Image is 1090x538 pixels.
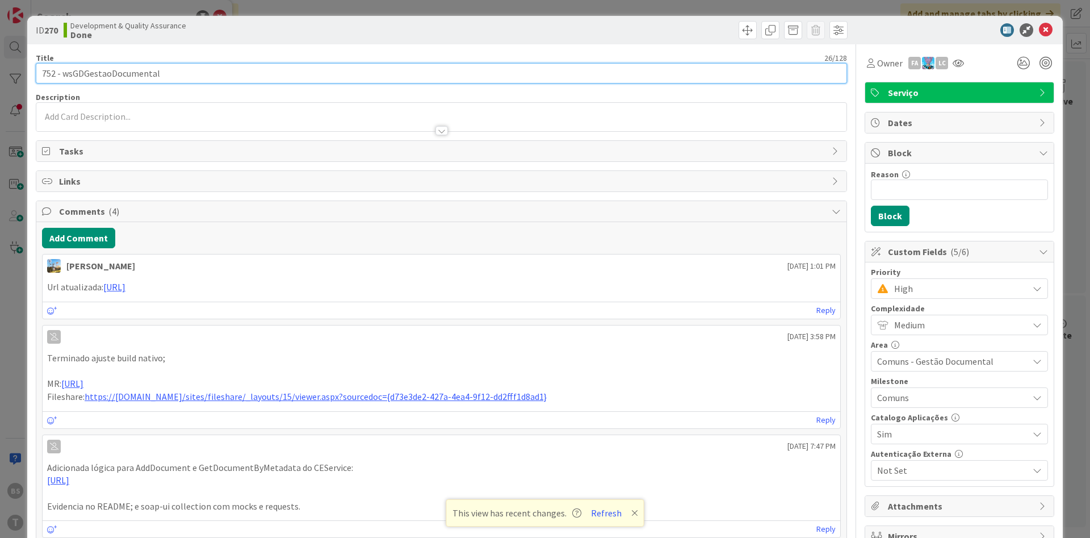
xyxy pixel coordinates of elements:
[70,30,186,39] b: Done
[42,228,115,248] button: Add Comment
[47,390,836,403] p: Fileshare:
[59,205,826,218] span: Comments
[871,450,1048,458] div: Autenticação Externa
[59,174,826,188] span: Links
[950,246,969,257] span: ( 5/6 )
[888,499,1033,513] span: Attachments
[36,23,58,37] span: ID
[47,281,836,294] p: Url atualizada:
[871,305,1048,312] div: Complexidade
[871,268,1048,276] div: Priority
[871,414,1048,422] div: Catalogo Aplicações
[936,57,948,69] div: LC
[871,169,899,180] label: Reason
[108,206,119,217] span: ( 4 )
[877,390,1022,406] span: Comuns
[47,259,61,273] img: DG
[877,462,1022,478] span: Not Set
[452,506,581,520] span: This view has recent changes.
[888,86,1033,99] span: Serviço
[871,377,1048,385] div: Milestone
[36,92,80,102] span: Description
[871,206,909,226] button: Block
[57,53,847,63] div: 26 / 128
[47,474,69,486] a: [URL]
[888,146,1033,160] span: Block
[587,506,626,520] button: Refresh
[787,331,836,343] span: [DATE] 3:58 PM
[871,341,1048,349] div: Area
[894,281,1022,297] span: High
[888,245,1033,258] span: Custom Fields
[36,63,847,84] input: type card name here...
[877,426,1022,442] span: Sim
[888,116,1033,130] span: Dates
[47,500,836,513] p: Evidencia no README; e soap-ui collection com mocks e requests.
[59,144,826,158] span: Tasks
[66,259,135,273] div: [PERSON_NAME]
[816,413,836,427] a: Reply
[787,440,836,452] span: [DATE] 7:47 PM
[787,260,836,272] span: [DATE] 1:01 PM
[922,57,934,69] img: SF
[816,522,836,536] a: Reply
[103,281,125,293] a: [URL]
[47,377,836,390] p: MR:
[816,303,836,318] a: Reply
[894,317,1022,333] span: Medium
[908,57,921,69] div: FA
[61,378,83,389] a: [URL]
[85,391,547,402] a: https://[DOMAIN_NAME]/sites/fileshare/_layouts/15/viewer.aspx?sourcedoc={d73e3de2-427a-4ea4-9f12-...
[47,461,836,474] p: Adicionada lógica para AddDocument e GetDocumentByMetadata do CEService:
[877,353,1022,369] span: Comuns - Gestão Documental
[36,53,54,63] label: Title
[877,56,903,70] span: Owner
[44,24,58,36] b: 270
[70,21,186,30] span: Development & Quality Assurance
[47,352,836,365] p: Terminado ajuste build nativo;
